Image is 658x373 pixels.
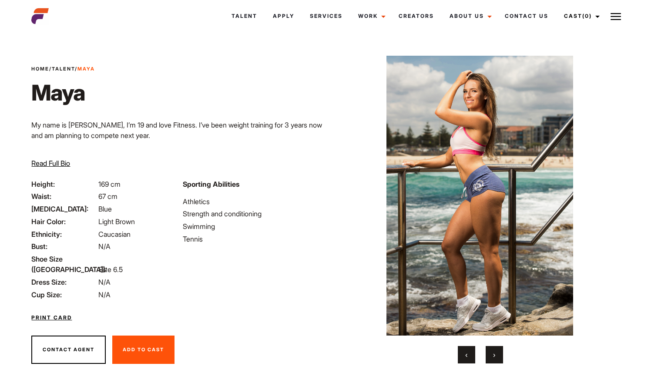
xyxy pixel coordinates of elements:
[98,278,111,286] span: N/A
[98,290,111,299] span: N/A
[98,217,135,226] span: Light Brown
[350,4,391,28] a: Work
[98,230,131,239] span: Caucasian
[183,221,324,232] li: Swimming
[582,13,592,19] span: (0)
[391,4,442,28] a: Creators
[31,159,70,168] span: Read Full Bio
[31,80,95,106] h1: Maya
[31,65,95,73] span: / /
[183,196,324,207] li: Athletics
[349,56,610,336] img: Mayo Sydneys Mediterranean fitness model Standing overlooking Bondi Beach
[302,4,350,28] a: Services
[265,4,302,28] a: Apply
[31,254,97,275] span: Shoe Size ([GEOGRAPHIC_DATA]):
[31,289,97,300] span: Cup Size:
[497,4,556,28] a: Contact Us
[31,314,72,322] a: Print Card
[98,205,112,213] span: Blue
[98,242,111,251] span: N/A
[31,66,49,72] a: Home
[183,208,324,219] li: Strength and conditioning
[183,180,239,188] strong: Sporting Abilities
[611,11,621,22] img: Burger icon
[224,4,265,28] a: Talent
[31,277,97,287] span: Dress Size:
[31,158,70,168] button: Read Full Bio
[31,336,106,364] button: Contact Agent
[465,350,467,359] span: Previous
[31,191,97,202] span: Waist:
[31,120,324,141] p: My name is [PERSON_NAME], I’m 19 and love Fitness. I’ve been weight training for 3 years now and ...
[556,4,605,28] a: Cast(0)
[31,179,97,189] span: Height:
[31,241,97,252] span: Bust:
[31,229,97,239] span: Ethnicity:
[493,350,495,359] span: Next
[112,336,175,364] button: Add To Cast
[98,265,123,274] span: Size 6.5
[183,234,324,244] li: Tennis
[123,346,164,353] span: Add To Cast
[442,4,497,28] a: About Us
[31,216,97,227] span: Hair Color:
[98,192,117,201] span: 67 cm
[98,180,121,188] span: 169 cm
[31,7,49,25] img: cropped-aefm-brand-fav-22-square.png
[77,66,95,72] strong: Maya
[31,204,97,214] span: [MEDICAL_DATA]:
[52,66,75,72] a: Talent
